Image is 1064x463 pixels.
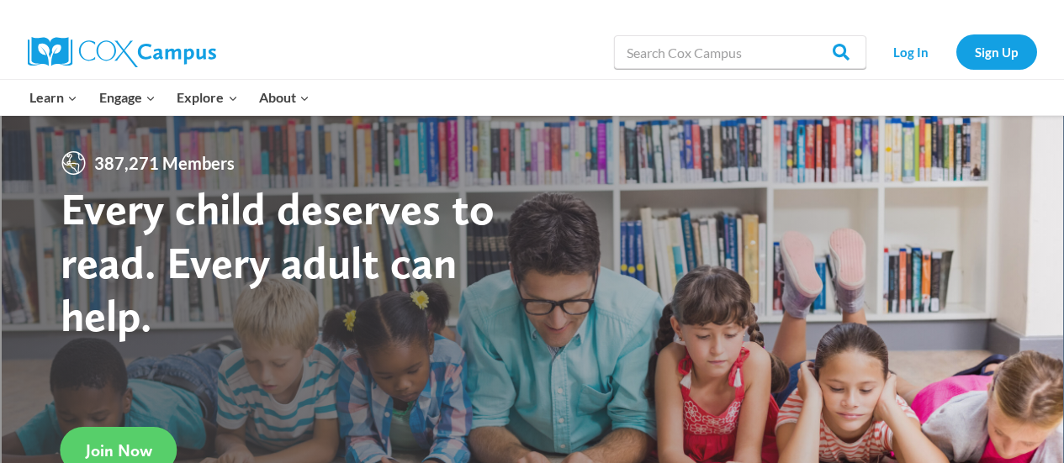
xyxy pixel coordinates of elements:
[99,87,156,108] span: Engage
[29,87,77,108] span: Learn
[177,87,237,108] span: Explore
[875,34,948,69] a: Log In
[28,37,216,67] img: Cox Campus
[19,80,320,115] nav: Primary Navigation
[956,34,1037,69] a: Sign Up
[259,87,310,108] span: About
[875,34,1037,69] nav: Secondary Navigation
[614,35,866,69] input: Search Cox Campus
